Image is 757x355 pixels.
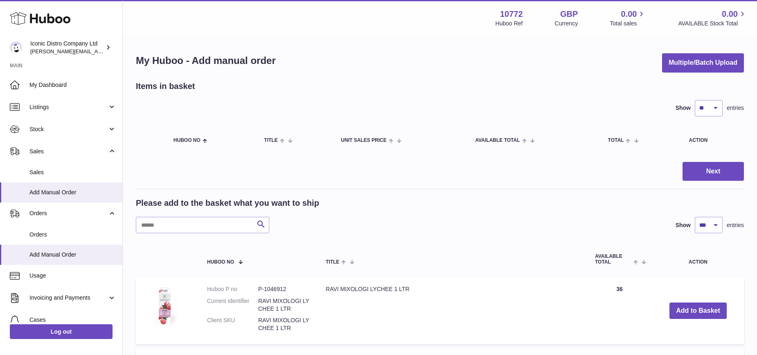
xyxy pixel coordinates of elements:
span: [PERSON_NAME][EMAIL_ADDRESS][DOMAIN_NAME] [30,48,164,55]
div: Huboo Ref [496,20,523,27]
button: Multiple/Batch Upload [662,53,744,73]
dt: Current identifier [207,297,258,313]
h2: Please add to the basket what you want to ship [136,198,319,209]
a: 0.00 Total sales [610,9,646,27]
span: Usage [29,272,116,280]
strong: GBP [560,9,578,20]
span: AVAILABLE Total [475,138,520,143]
a: Log out [10,324,113,339]
th: Action [652,246,744,273]
div: Action [689,138,736,143]
span: Add Manual Order [29,189,116,196]
h2: Items in basket [136,81,195,92]
span: My Dashboard [29,81,116,89]
label: Show [676,221,691,229]
span: Invoicing and Payments [29,294,108,302]
span: entries [727,104,744,112]
dd: P-1046912 [258,285,309,293]
span: Title [264,138,277,143]
span: Cases [29,316,116,324]
button: Add to Basket [669,303,727,319]
dd: RAVI MIXOLOGI LYCHEE 1 LTR [258,316,309,332]
div: Currency [555,20,578,27]
span: entries [727,221,744,229]
strong: 10772 [500,9,523,20]
span: Sales [29,168,116,176]
span: Listings [29,103,108,111]
span: AVAILABLE Total [595,254,631,264]
img: RAVI MIXOLOGI LYCHEE 1 LTR [144,285,185,326]
span: AVAILABLE Stock Total [678,20,747,27]
label: Show [676,104,691,112]
span: Stock [29,125,108,133]
span: Huboo no [173,138,201,143]
td: 36 [587,277,652,344]
span: Unit Sales Price [341,138,386,143]
span: 0.00 [722,9,738,20]
span: Total sales [610,20,646,27]
h1: My Huboo - Add manual order [136,54,276,67]
div: Iconic Distro Company Ltd [30,40,104,55]
dd: RAVI MIXOLOGI LYCHEE 1 LTR [258,297,309,313]
img: paul@iconicdistro.com [10,41,22,54]
span: Orders [29,231,116,239]
dt: Client SKU [207,316,258,332]
span: Total [608,138,624,143]
span: Huboo no [207,259,234,265]
button: Next [683,162,744,181]
span: Sales [29,148,108,155]
dt: Huboo P no [207,285,258,293]
span: Add Manual Order [29,251,116,259]
td: RAVI MIXOLOGI LYCHEE 1 LTR [318,277,587,344]
span: 0.00 [621,9,637,20]
a: 0.00 AVAILABLE Stock Total [678,9,747,27]
span: Title [326,259,339,265]
span: Orders [29,209,108,217]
